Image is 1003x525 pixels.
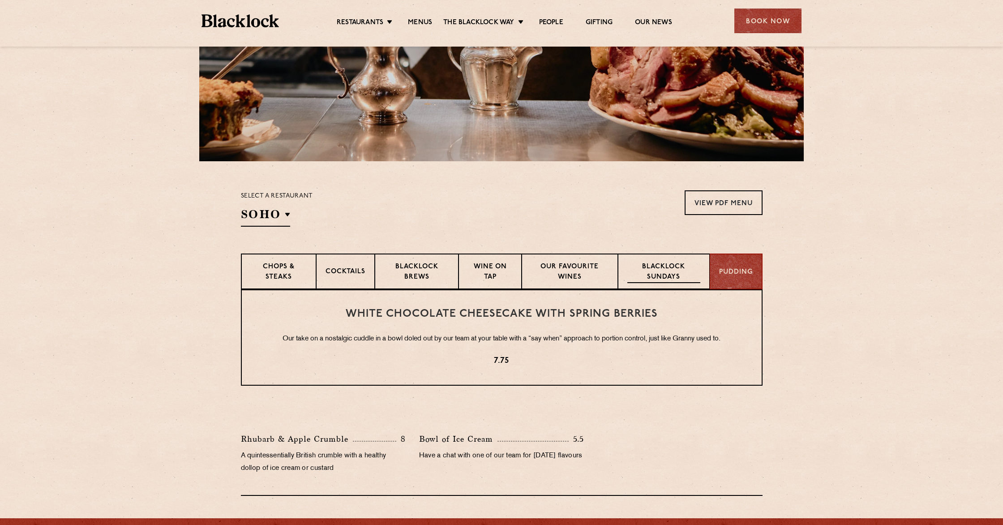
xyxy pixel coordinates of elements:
p: 5.5 [569,433,584,445]
a: Restaurants [337,18,383,28]
a: The Blacklock Way [443,18,514,28]
p: Select a restaurant [241,190,313,202]
p: Bowl of Ice Cream [419,433,497,445]
p: Blacklock Sundays [627,262,700,283]
p: Our take on a nostalgic cuddle in a bowl doled out by our team at your table with a “say when” ap... [260,333,744,345]
div: Book Now [734,9,802,33]
p: Rhubarb & Apple Crumble [241,433,353,445]
p: Wine on Tap [468,262,512,283]
a: Gifting [586,18,613,28]
p: Cocktails [326,267,365,278]
h2: SOHO [241,207,290,227]
a: View PDF Menu [685,190,763,215]
a: Our News [635,18,672,28]
img: BL_Textured_Logo-footer-cropped.svg [201,14,279,27]
p: Chops & Steaks [251,262,307,283]
p: 8 [396,433,406,445]
h3: White Chocolate Cheesecake with Spring Berries [260,308,744,320]
a: People [539,18,563,28]
p: A quintessentially British crumble with a healthy dollop of ice cream or custard [241,450,406,475]
p: 7.75 [260,355,744,367]
p: Our favourite wines [531,262,609,283]
p: Blacklock Brews [384,262,450,283]
p: Have a chat with one of our team for [DATE] flavours [419,450,584,462]
a: Menus [408,18,432,28]
p: Pudding [719,267,753,278]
